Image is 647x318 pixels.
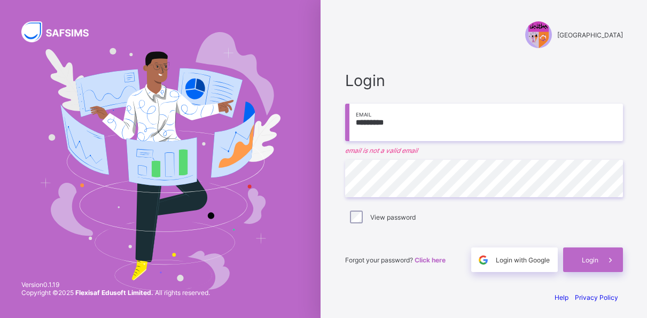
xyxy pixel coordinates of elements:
span: [GEOGRAPHIC_DATA] [557,31,623,39]
span: Login with Google [496,256,550,264]
span: Version 0.1.19 [21,281,210,289]
a: Privacy Policy [575,293,618,301]
span: Copyright © 2025 All rights reserved. [21,289,210,297]
img: google.396cfc9801f0270233282035f929180a.svg [477,254,489,266]
em: email is not a valid email [345,146,623,154]
strong: Flexisaf Edusoft Limited. [75,289,153,297]
span: Forgot your password? [345,256,446,264]
a: Help [555,293,568,301]
span: Login [345,71,623,90]
img: SAFSIMS Logo [21,21,102,42]
img: Hero Image [40,32,280,290]
label: View password [370,213,416,221]
span: Login [582,256,598,264]
a: Click here [415,256,446,264]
